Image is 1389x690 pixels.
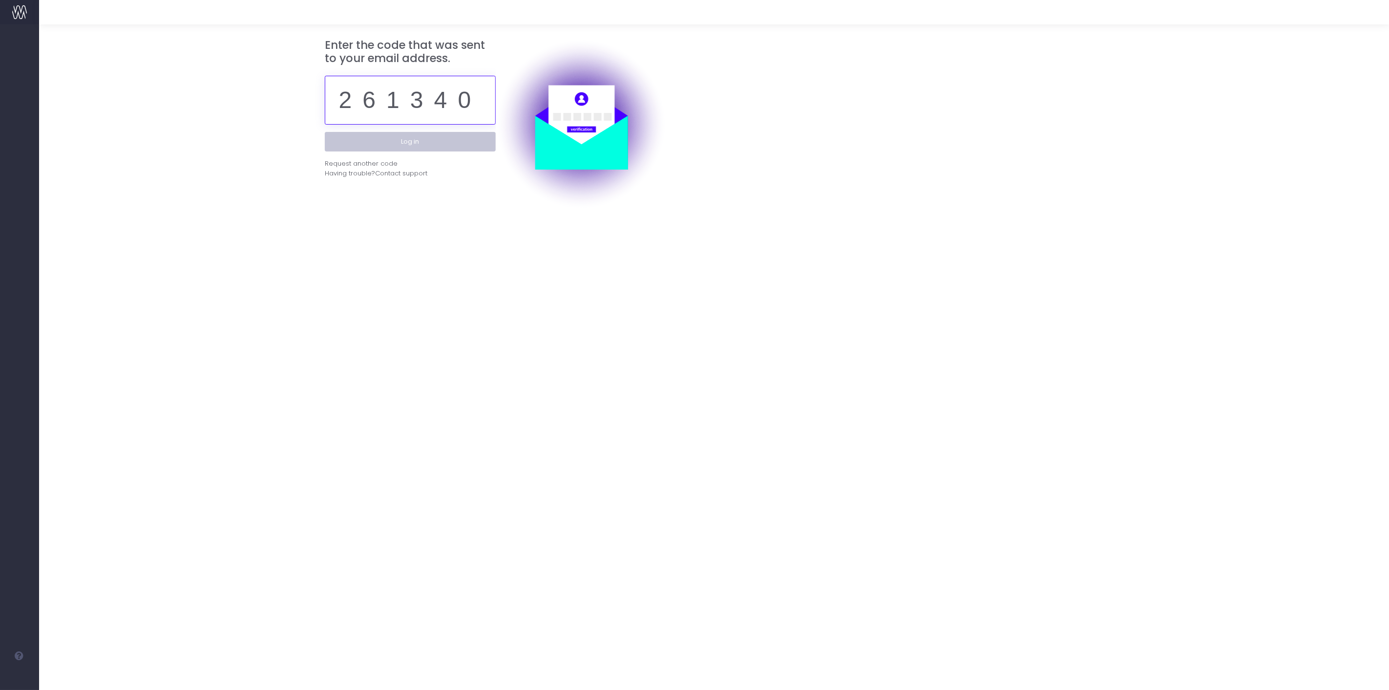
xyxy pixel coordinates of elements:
[325,39,496,65] h3: Enter the code that was sent to your email address.
[325,169,496,178] div: Having trouble?
[496,39,667,210] img: auth.png
[325,132,496,151] button: Log in
[375,169,427,178] span: Contact support
[325,159,398,169] div: Request another code
[12,670,27,685] img: images/default_profile_image.png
